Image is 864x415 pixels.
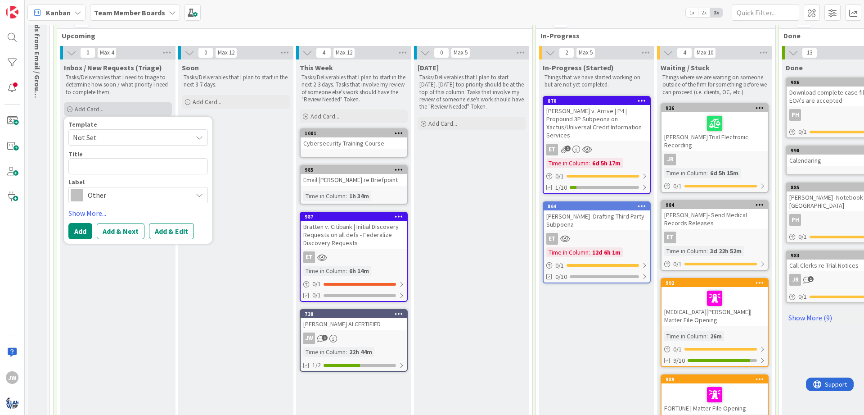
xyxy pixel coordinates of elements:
[419,74,524,110] p: Tasks/Deliverables that I plan to start [DATE]. [DATE] top priority should be at the top of this ...
[80,47,95,58] span: 0
[544,202,650,230] div: 864[PERSON_NAME]- Drafting Third Party Subpoena
[305,311,407,317] div: 738
[301,213,407,249] div: 987Bratten v. Citibank | Initial Discovery Requests on all defs - Federalize Discovery Requests
[664,331,706,341] div: Time in Column
[666,105,768,111] div: 936
[544,210,650,230] div: [PERSON_NAME]- Drafting Third Party Subpoena
[305,167,407,173] div: 985
[544,144,650,155] div: ET
[336,50,352,55] div: Max 12
[62,31,521,40] span: Upcoming
[346,347,347,357] span: :
[305,130,407,137] div: 1001
[661,375,768,383] div: 989
[301,166,407,186] div: 985Email [PERSON_NAME] re Briefpoint
[303,347,346,357] div: Time in Column
[75,105,103,113] span: Add Card...
[555,172,564,181] span: 0 / 1
[661,63,710,72] span: Waiting / Stuck
[540,31,764,40] span: In-Progress
[661,344,768,355] div: 0/1
[661,181,768,192] div: 0/1
[68,150,83,158] label: Title
[218,50,234,55] div: Max 12
[697,50,713,55] div: Max 10
[6,397,18,409] img: avatar
[66,74,170,96] p: Tasks/Deliverables that I need to triage to determine how soon / what priority I need to complete...
[301,213,407,221] div: 987
[6,371,18,384] div: JW
[301,221,407,249] div: Bratten v. Citibank | Initial Discovery Requests on all defs - Federalize Discovery Requests
[68,208,208,219] a: Show More...
[808,276,814,282] span: 1
[661,279,768,326] div: 992[MEDICAL_DATA][PERSON_NAME]| Matter File Opening
[590,158,623,168] div: 6d 5h 17m
[312,360,321,370] span: 1/2
[64,63,162,72] span: Inbox / New Requests (Triage)
[346,266,347,276] span: :
[706,168,708,178] span: :
[664,154,676,165] div: JR
[303,251,315,263] div: ET
[698,8,710,17] span: 2x
[544,260,650,271] div: 0/1
[661,104,768,112] div: 936
[97,223,144,239] button: Add & Next
[732,5,799,21] input: Quick Filter...
[664,246,706,256] div: Time in Column
[68,223,92,239] button: Add
[184,74,288,89] p: Tasks/Deliverables that I plan to start in the next 3-7 days.
[182,63,199,72] span: Soon
[198,47,213,58] span: 0
[33,13,42,118] span: Cards from Email / Group Triage
[301,74,406,103] p: Tasks/Deliverables that I plan to start in the next 2-3 days. Tasks that involve my review of som...
[548,98,650,104] div: 870
[546,158,589,168] div: Time in Column
[46,7,71,18] span: Kanban
[798,232,807,242] span: 0 / 1
[677,47,692,58] span: 4
[100,50,114,55] div: Max 4
[19,1,41,12] span: Support
[68,179,85,185] span: Label
[661,112,768,151] div: [PERSON_NAME] Trial Electronic Recording
[544,74,649,89] p: Things that we have started working on but are not yet completed.
[301,310,407,318] div: 738
[301,318,407,330] div: [PERSON_NAME] AI CERTIFIED
[673,356,685,365] span: 9/10
[316,47,331,58] span: 4
[546,144,558,155] div: ET
[418,63,439,72] span: Today
[664,168,706,178] div: Time in Column
[661,383,768,414] div: FORTUNE | Matter File Opening
[555,183,567,192] span: 1/10
[579,50,593,55] div: Max 5
[589,158,590,168] span: :
[708,331,724,341] div: 26m
[322,335,328,341] span: 1
[661,104,768,151] div: 936[PERSON_NAME] Trial Electronic Recording
[94,8,165,17] b: Team Member Boards
[312,279,321,289] span: 0 / 1
[6,6,18,18] img: Visit kanbanzone.com
[661,209,768,229] div: [PERSON_NAME]- Send Medical Records Releases
[347,266,371,276] div: 6h 14m
[428,119,457,128] span: Add Card...
[301,174,407,186] div: Email [PERSON_NAME] re Briefpoint
[555,272,567,282] span: 0/10
[802,47,817,58] span: 13
[454,50,468,55] div: Max 5
[565,146,571,151] span: 1
[706,246,708,256] span: :
[73,132,185,143] span: Not Set
[673,182,682,191] span: 0 / 1
[666,202,768,208] div: 984
[305,214,407,220] div: 987
[661,232,768,243] div: ET
[546,247,589,257] div: Time in Column
[546,233,558,245] div: ET
[662,74,767,96] p: Things where we are waiting on someone outside of the firm for something before we can proceed (i...
[544,97,650,141] div: 870[PERSON_NAME] v. Arrive | P4 | Propound 3P Subpeona on Xactus/Universal Credit Information Ser...
[88,189,188,201] span: Other
[661,287,768,326] div: [MEDICAL_DATA][PERSON_NAME]| Matter File Opening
